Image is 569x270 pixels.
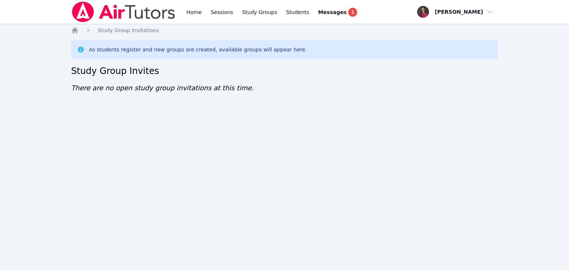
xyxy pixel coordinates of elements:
[71,27,498,34] nav: Breadcrumb
[71,84,254,92] span: There are no open study group invitations at this time.
[318,9,347,16] span: Messages
[89,46,307,53] div: As students register and new groups are created, available groups will appear here.
[98,27,159,33] span: Study Group Invitations
[98,27,159,34] a: Study Group Invitations
[71,1,176,22] img: Air Tutors
[71,65,498,77] h2: Study Group Invites
[348,8,357,17] span: 1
